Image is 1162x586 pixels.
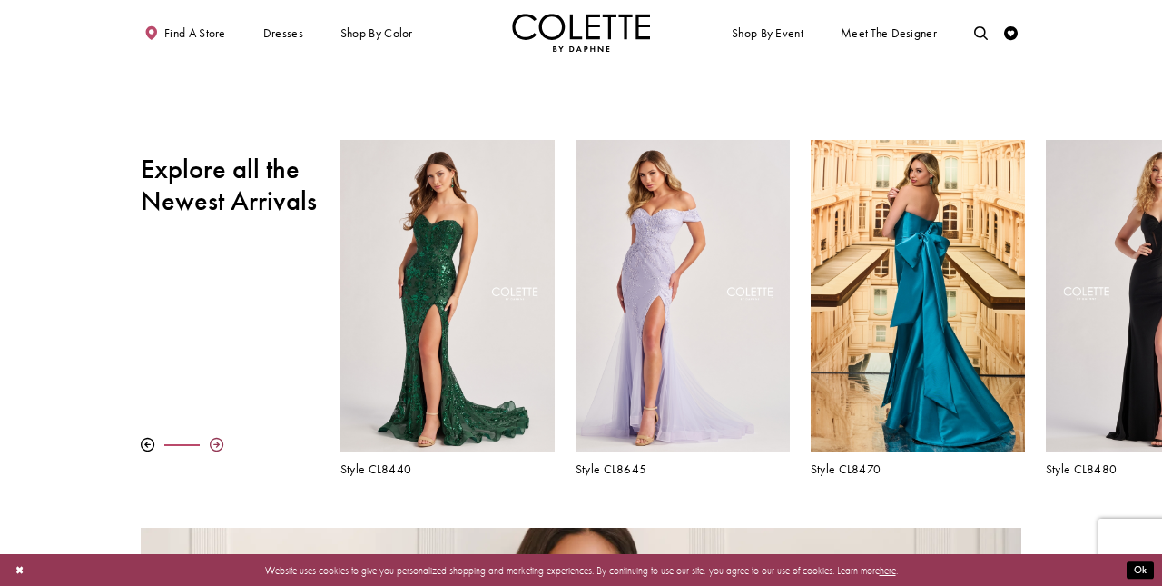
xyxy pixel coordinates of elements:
a: Visit Home Page [512,14,650,52]
a: Style CL8470 [811,462,1025,476]
a: Visit Colette by Daphne Style No. CL8470 Page [811,140,1025,452]
a: Visit Colette by Daphne Style No. CL8440 Page [340,140,555,452]
span: Dresses [260,14,307,52]
a: Toggle search [970,14,991,52]
button: Close Dialog [8,558,31,582]
span: Shop By Event [728,14,806,52]
a: Meet the designer [837,14,940,52]
a: Check Wishlist [1000,14,1021,52]
a: Visit Colette by Daphne Style No. CL8645 Page [576,140,790,452]
span: Shop by color [340,26,413,40]
span: Dresses [263,26,303,40]
span: Meet the designer [841,26,937,40]
p: Website uses cookies to give you personalized shopping and marketing experiences. By continuing t... [99,561,1063,579]
span: Shop By Event [732,26,803,40]
div: Colette by Daphne Style No. CL8440 [330,129,565,486]
span: Find a store [164,26,226,40]
h2: Explore all the Newest Arrivals [141,154,320,217]
img: Colette by Daphne [512,14,650,52]
div: Colette by Daphne Style No. CL8470 [800,129,1035,486]
span: Shop by color [337,14,416,52]
a: here [880,563,896,576]
a: Style CL8645 [576,462,790,476]
button: Submit Dialog [1127,561,1154,579]
a: Find a store [141,14,229,52]
div: Colette by Daphne Style No. CL8645 [565,129,800,486]
a: Style CL8440 [340,462,555,476]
